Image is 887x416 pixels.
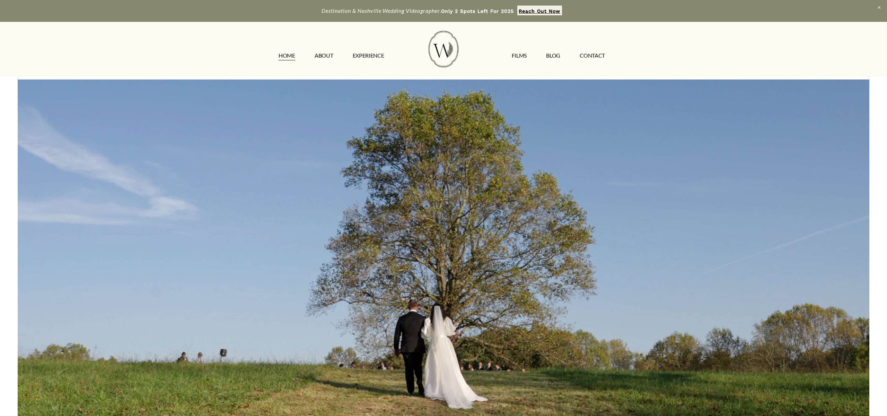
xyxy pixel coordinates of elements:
a: Blog [546,50,560,61]
a: CONTACT [580,50,605,61]
img: Wild Fern Weddings [429,31,458,67]
a: FILMS [512,50,527,61]
a: ABOUT [315,50,333,61]
a: EXPERIENCE [353,50,384,61]
strong: Reach Out Now [519,8,560,14]
a: HOME [279,50,295,61]
a: Reach Out Now [517,6,562,15]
